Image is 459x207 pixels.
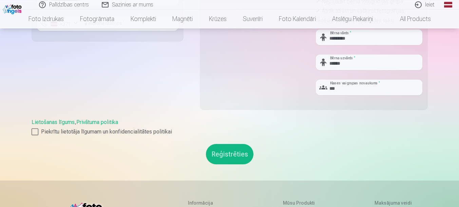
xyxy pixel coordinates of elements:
a: Foto kalendāri [271,9,324,28]
a: Magnēti [164,9,201,28]
a: Atslēgu piekariņi [324,9,381,28]
h5: Maksājuma veidi [375,200,412,206]
a: Foto izdrukas [20,9,72,28]
a: Privātuma politika [76,119,118,125]
a: All products [381,9,439,28]
h5: Mūsu produkti [283,200,319,206]
button: Reģistrēties [206,144,253,164]
a: Lietošanas līgums [32,119,75,125]
a: Krūzes [201,9,235,28]
a: Suvenīri [235,9,271,28]
label: Piekrītu lietotāja līgumam un konfidencialitātes politikai [32,128,428,136]
h5: Informācija [188,200,227,206]
img: /fa1 [3,3,23,14]
a: Fotogrāmata [72,9,122,28]
a: Komplekti [122,9,164,28]
div: , [32,118,428,136]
